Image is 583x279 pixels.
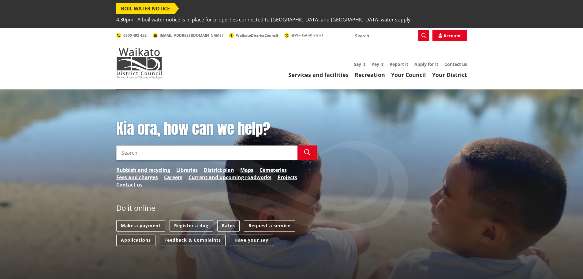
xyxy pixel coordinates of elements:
[372,61,383,67] a: Pay it
[116,174,158,181] a: Fees and charges
[432,30,467,41] a: Account
[355,71,385,78] a: Recreation
[351,30,429,41] input: Search input
[390,61,408,67] a: Report it
[116,166,170,174] a: Rubbish and recycling
[354,61,365,67] a: Say it
[204,166,234,174] a: District plan
[116,204,155,214] h2: Do it online
[244,220,295,232] a: Request a service
[230,235,273,246] a: Have your say
[229,33,278,38] a: WaikatoDistrictCouncil
[116,3,174,14] span: BOIL WATER NOTICE
[189,174,271,181] a: Current and upcoming roadworks
[116,120,317,138] h1: Kia ora, how can we help?
[116,48,162,78] img: Waikato District Council - Te Kaunihera aa Takiwaa o Waikato
[123,33,147,38] span: 0800 492 452
[444,61,467,67] a: Contact us
[116,14,412,25] span: 4.30pm - A boil water notice is in place for properties connected to [GEOGRAPHIC_DATA] and [GEOGR...
[160,33,223,38] span: [EMAIL_ADDRESS][DOMAIN_NAME]
[278,174,297,181] a: Projects
[176,166,198,174] a: Libraries
[153,33,223,38] a: [EMAIL_ADDRESS][DOMAIN_NAME]
[217,220,240,232] a: Rates
[414,61,438,67] a: Apply for it
[170,220,213,232] a: Register a dog
[164,174,182,181] a: Careers
[391,71,426,78] a: Your Council
[288,71,349,78] a: Services and facilities
[116,235,155,246] a: Applications
[260,166,287,174] a: Cemeteries
[160,235,226,246] a: Feedback & Complaints
[236,33,278,38] span: WaikatoDistrictCouncil
[116,220,165,232] a: Make a payment
[116,145,297,160] input: Search input
[291,32,323,38] span: @WaikatoDistrict
[432,71,467,78] a: Your District
[240,166,253,174] a: Maps
[116,181,143,188] a: Contact us
[284,32,323,38] a: @WaikatoDistrict
[116,33,147,38] a: 0800 492 452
